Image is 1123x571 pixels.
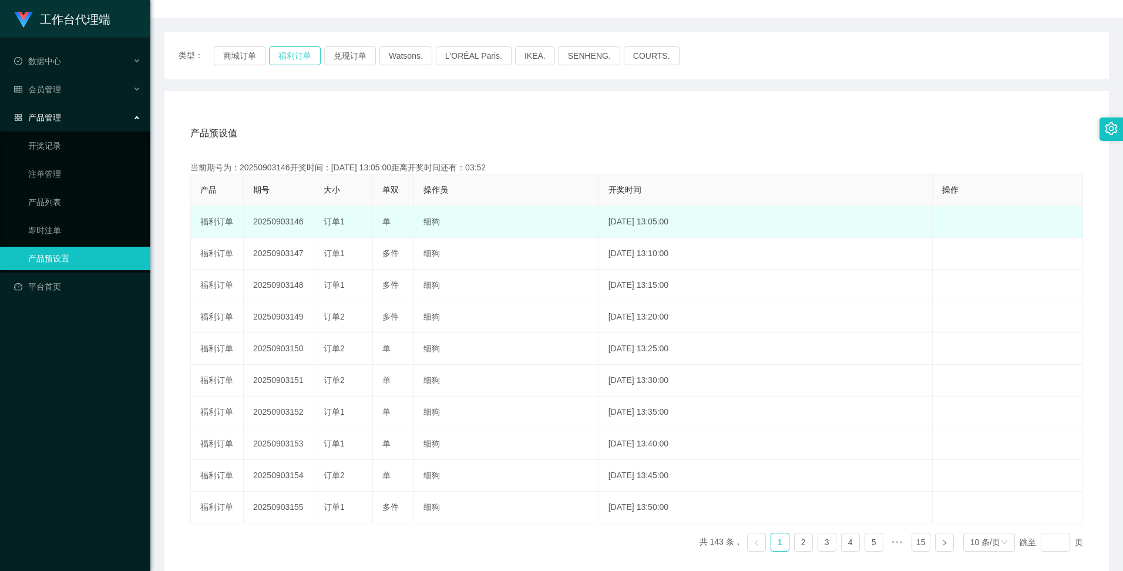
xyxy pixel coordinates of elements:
span: 单 [382,407,391,417]
span: 产品预设值 [190,126,237,140]
div: 跳至 页 [1020,533,1083,552]
span: 订单2 [324,344,345,353]
a: 产品列表 [28,190,141,214]
td: 细狗 [414,492,599,523]
span: 操作员 [423,185,448,194]
td: 细狗 [414,365,599,397]
a: 工作台代理端 [14,14,110,23]
span: 产品管理 [14,113,61,122]
td: 20250903150 [244,333,314,365]
span: 单双 [382,185,399,194]
a: 1 [771,533,789,551]
span: 产品 [200,185,217,194]
td: [DATE] 13:25:00 [599,333,933,365]
span: 订单1 [324,407,345,417]
span: 订单2 [324,375,345,385]
td: 20250903151 [244,365,314,397]
li: 15 [912,533,930,552]
td: 细狗 [414,397,599,428]
div: 当前期号为：20250903146开奖时间：[DATE] 13:05:00距离开奖时间还有：03:52 [190,162,1083,174]
td: 福利订单 [191,460,244,492]
a: 产品预设置 [28,247,141,270]
td: 细狗 [414,270,599,301]
button: 福利订单 [269,46,321,65]
span: 单 [382,375,391,385]
td: 细狗 [414,238,599,270]
td: [DATE] 13:45:00 [599,460,933,492]
span: 单 [382,471,391,480]
td: 福利订单 [191,492,244,523]
li: 3 [818,533,836,552]
span: 类型： [179,46,214,65]
i: 图标: setting [1105,122,1118,135]
td: [DATE] 13:30:00 [599,365,933,397]
td: [DATE] 13:10:00 [599,238,933,270]
i: 图标: right [941,539,948,546]
span: 大小 [324,185,340,194]
div: 10 条/页 [970,533,1000,551]
span: 订单1 [324,280,345,290]
span: 开奖时间 [608,185,641,194]
td: [DATE] 13:50:00 [599,492,933,523]
i: 图标: check-circle-o [14,57,22,65]
span: 订单1 [324,439,345,448]
a: 即时注单 [28,219,141,242]
li: 2 [794,533,813,552]
span: 多件 [382,312,399,321]
span: 订单2 [324,471,345,480]
li: 1 [771,533,789,552]
a: 4 [842,533,859,551]
td: 20250903155 [244,492,314,523]
a: 15 [912,533,930,551]
li: 上一页 [747,533,766,552]
span: 订单2 [324,312,345,321]
i: 图标: down [1001,539,1008,547]
a: 开奖记录 [28,134,141,157]
td: 细狗 [414,333,599,365]
a: 图标: dashboard平台首页 [14,275,141,298]
span: 单 [382,439,391,448]
button: Watsons. [379,46,432,65]
li: 5 [865,533,883,552]
td: [DATE] 13:20:00 [599,301,933,333]
span: 操作 [942,185,959,194]
span: 期号 [253,185,270,194]
td: 20250903153 [244,428,314,460]
td: 福利订单 [191,428,244,460]
button: 商城订单 [214,46,265,65]
i: 图标: table [14,85,22,93]
td: 20250903146 [244,206,314,238]
li: 向后 5 页 [888,533,907,552]
span: 数据中心 [14,56,61,66]
td: [DATE] 13:15:00 [599,270,933,301]
td: 福利订单 [191,365,244,397]
span: 多件 [382,502,399,512]
td: 20250903148 [244,270,314,301]
td: 细狗 [414,301,599,333]
td: 福利订单 [191,206,244,238]
td: 福利订单 [191,238,244,270]
span: 订单1 [324,502,345,512]
td: [DATE] 13:40:00 [599,428,933,460]
td: [DATE] 13:35:00 [599,397,933,428]
li: 下一页 [935,533,954,552]
td: 20250903147 [244,238,314,270]
td: 细狗 [414,460,599,492]
span: 会员管理 [14,85,61,94]
span: 订单1 [324,248,345,258]
span: 多件 [382,248,399,258]
span: ••• [888,533,907,552]
button: 兑现订单 [324,46,376,65]
td: 细狗 [414,428,599,460]
td: 福利订单 [191,301,244,333]
td: 福利订单 [191,270,244,301]
a: 2 [795,533,812,551]
span: 单 [382,344,391,353]
button: IKEA. [515,46,555,65]
span: 订单1 [324,217,345,226]
td: 细狗 [414,206,599,238]
a: 3 [818,533,836,551]
a: 注单管理 [28,162,141,186]
h1: 工作台代理端 [40,1,110,38]
span: 多件 [382,280,399,290]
